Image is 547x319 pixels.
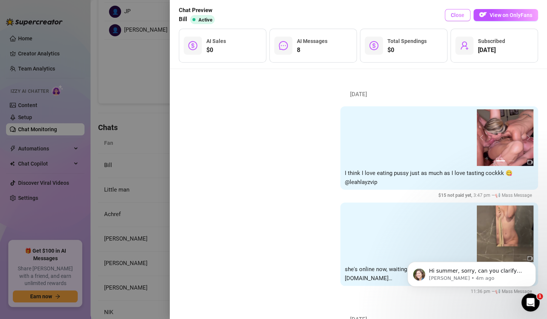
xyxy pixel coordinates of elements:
[473,9,538,21] a: OFView on OnlyFans
[387,38,427,44] span: Total Spendings
[279,41,288,50] span: message
[188,41,197,50] span: dollar
[490,12,532,18] span: View on OnlyFans
[179,6,218,15] span: Chat Preview
[537,293,543,299] span: 1
[480,135,486,141] button: prev
[344,90,373,99] span: [DATE]
[527,159,533,165] span: video-camera
[445,9,470,21] button: Close
[460,41,469,50] span: user-add
[508,160,514,161] button: 2
[345,170,513,186] span: I think I love eating pussy just as much as I love tasting cockkk 😋 @leahlayzvip
[524,135,530,141] button: next
[396,246,547,299] iframe: Intercom notifications message
[478,38,505,44] span: Subscribed
[477,109,533,166] img: media
[297,46,327,55] span: 8
[297,38,327,44] span: AI Messages
[477,206,533,262] img: media
[179,15,187,24] span: Bill
[387,46,427,55] span: $0
[478,46,505,55] span: [DATE]
[206,38,226,44] span: AI Sales
[473,9,538,21] button: OFView on OnlyFans
[345,266,493,282] span: she's online now, waiting for you 🔥 [URL][DOMAIN_NAME][DOMAIN_NAME]…
[438,193,534,198] span: 3:47 pm —
[479,11,487,18] img: OF
[438,193,473,198] span: $ 15 not paid yet ,
[451,12,464,18] span: Close
[369,41,378,50] span: dollar
[521,293,539,311] iframe: Intercom live chat
[198,17,212,23] span: Active
[206,46,226,55] span: $0
[495,193,532,198] span: 📢 Mass Message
